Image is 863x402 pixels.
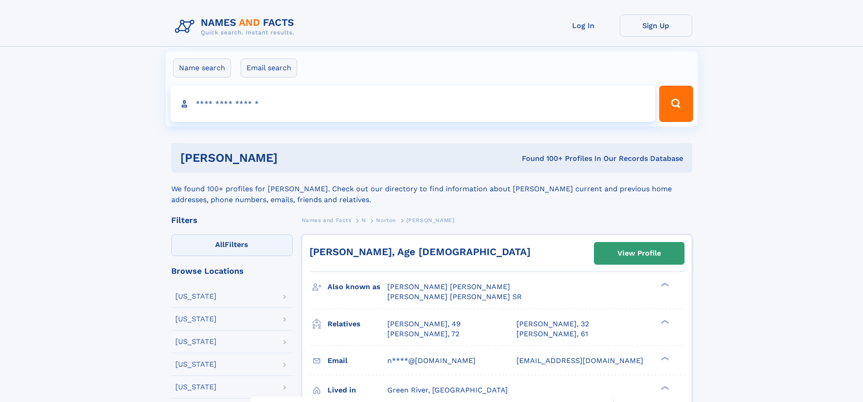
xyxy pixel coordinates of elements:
a: Names and Facts [302,214,352,226]
label: Name search [173,58,231,77]
h3: Email [328,353,387,368]
div: ❯ [659,282,670,288]
a: Log In [547,15,620,37]
span: Green River, [GEOGRAPHIC_DATA] [387,386,508,394]
div: [US_STATE] [175,293,217,300]
a: Norton [376,214,396,226]
div: [US_STATE] [175,383,217,391]
a: [PERSON_NAME], 32 [516,319,589,329]
div: ❯ [659,355,670,361]
span: [EMAIL_ADDRESS][DOMAIN_NAME] [516,356,643,365]
div: ❯ [659,385,670,391]
div: [US_STATE] [175,361,217,368]
div: Found 100+ Profiles In Our Records Database [400,154,683,164]
div: ❯ [659,319,670,325]
div: [US_STATE] [175,338,217,345]
a: Sign Up [620,15,692,37]
a: N [362,214,366,226]
a: [PERSON_NAME], 49 [387,319,461,329]
div: Browse Locations [171,267,293,275]
input: search input [170,86,656,122]
span: [PERSON_NAME] [PERSON_NAME] [387,282,510,291]
h3: Also known as [328,279,387,295]
span: N [362,217,366,223]
span: All [215,240,225,249]
div: We found 100+ profiles for [PERSON_NAME]. Check out our directory to find information about [PERS... [171,173,692,205]
span: [PERSON_NAME] [PERSON_NAME] SR [387,292,522,301]
div: Filters [171,216,293,224]
a: View Profile [594,242,684,264]
a: [PERSON_NAME], Age [DEMOGRAPHIC_DATA] [309,246,530,257]
img: Logo Names and Facts [171,15,302,39]
div: [US_STATE] [175,315,217,323]
h3: Relatives [328,316,387,332]
span: Norton [376,217,396,223]
a: [PERSON_NAME], 72 [387,329,459,339]
h3: Lived in [328,383,387,398]
button: Search Button [659,86,693,122]
h1: [PERSON_NAME] [180,152,400,164]
a: [PERSON_NAME], 61 [516,329,588,339]
span: [PERSON_NAME] [406,217,455,223]
label: Email search [241,58,297,77]
div: View Profile [617,243,661,264]
label: Filters [171,234,293,256]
